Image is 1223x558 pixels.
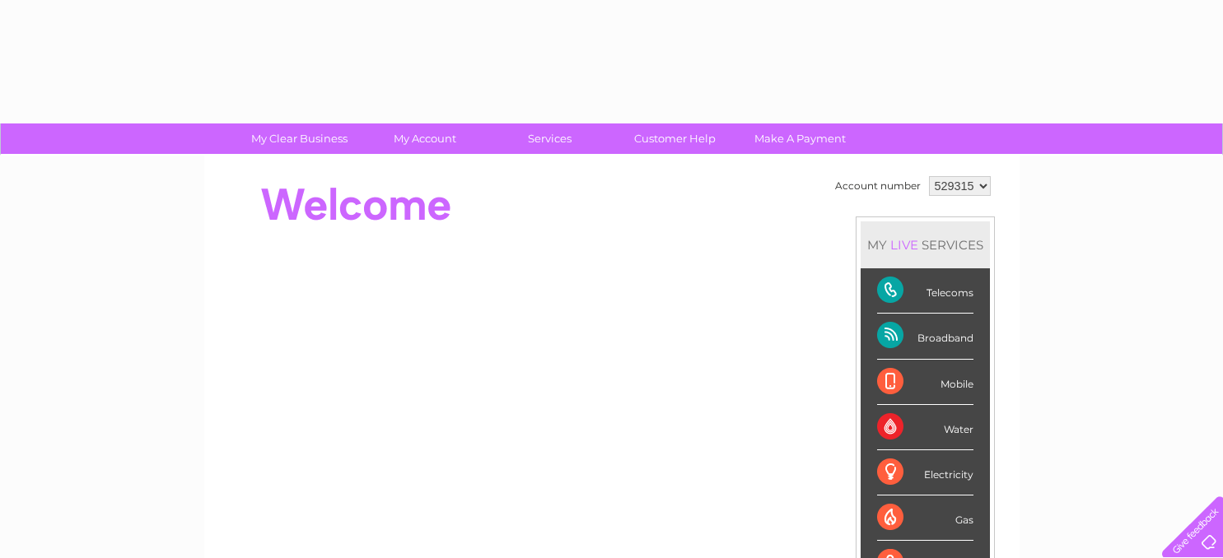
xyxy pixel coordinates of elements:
a: Customer Help [607,123,743,154]
div: LIVE [887,237,922,253]
div: Gas [877,495,973,541]
td: Account number [831,172,925,200]
a: Make A Payment [732,123,868,154]
div: Water [877,405,973,450]
div: Broadband [877,314,973,359]
a: My Account [357,123,492,154]
div: Telecoms [877,268,973,314]
div: MY SERVICES [861,221,990,268]
div: Electricity [877,450,973,495]
a: My Clear Business [231,123,367,154]
a: Services [482,123,618,154]
div: Mobile [877,360,973,405]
